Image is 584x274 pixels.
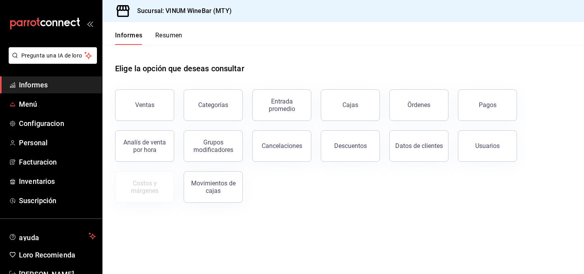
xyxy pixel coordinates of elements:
span: Suscripción [19,195,96,206]
button: Movimientos de cajas [184,171,243,203]
span: Loro Recomienda [19,250,96,260]
div: Datos de clientes [395,142,443,150]
button: Resumen [155,31,182,45]
span: Personal [19,137,96,148]
button: Datos de clientes [389,130,448,162]
div: Cajas [342,100,359,110]
div: Usuarios [475,142,500,150]
a: Cajas [321,89,380,121]
a: Pregunta una IA de loro [6,57,97,65]
h3: Sucursal: VINUM WineBar (MTY) [131,6,232,16]
button: Pregunta una IA de loro [9,47,97,64]
button: Pagos [458,89,517,121]
button: Categorías [184,89,243,121]
div: Cancelaciones [262,142,302,150]
button: Cancelaciones [252,130,311,162]
button: Ördenes [389,89,448,121]
span: Menú [19,99,96,109]
div: Ventas [135,101,154,109]
span: Informes [19,80,96,90]
div: Ördenes [407,101,430,109]
span: ayuda [19,231,86,241]
div: Movimientos de cajas [189,180,238,194]
button: Grupos modificadores [184,130,243,162]
button: Analís de venta por hora [115,130,174,162]
div: Categorías [198,101,228,109]
div: Costos y márgenes [120,180,169,194]
button: Entrada promedio [252,89,311,121]
div: Descuentos [334,142,367,150]
div: Pagos [479,101,497,109]
button: Contrata inventarios para ver este reporte [115,171,174,203]
button: open_drawer_menu [87,20,93,27]
div: Analís de venta por hora [120,139,169,154]
h1: Elige la opción que deseas consultar [115,63,244,74]
button: Descuentos [321,130,380,162]
div: Grupos modificadores [189,139,238,154]
span: Inventarios [19,176,96,187]
button: Ventas [115,89,174,121]
button: Usuarios [458,130,517,162]
span: Facturacion [19,157,96,167]
div: navigation tabs [115,31,182,45]
span: Configuracion [19,118,96,129]
div: Entrada promedio [257,98,306,113]
span: Pregunta una IA de loro [21,52,85,60]
button: Informes [115,31,143,45]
